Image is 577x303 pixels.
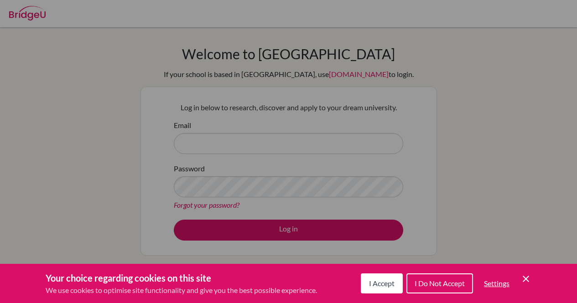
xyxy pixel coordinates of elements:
button: Settings [477,274,517,293]
button: I Accept [361,273,403,293]
p: We use cookies to optimise site functionality and give you the best possible experience. [46,285,317,296]
button: I Do Not Accept [406,273,473,293]
span: Settings [484,279,509,288]
span: I Accept [369,279,395,288]
span: I Do Not Accept [415,279,465,288]
button: Save and close [520,273,531,284]
h3: Your choice regarding cookies on this site [46,271,317,285]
